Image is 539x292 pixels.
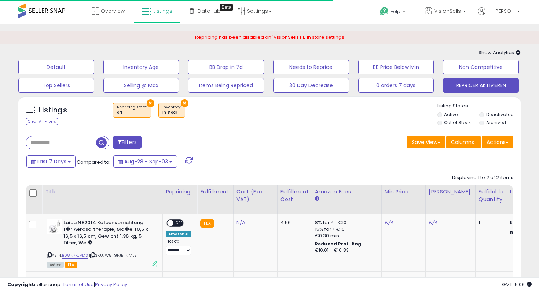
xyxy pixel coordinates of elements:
[195,34,344,41] span: Repricing has been disabled on 'VisionSells PL' in store settings
[166,231,191,237] div: Amazon AI
[113,136,142,149] button: Filters
[280,219,306,226] div: 4.56
[374,1,413,24] a: Help
[147,99,154,107] button: ×
[315,219,376,226] div: 8% for <= €10
[62,252,88,259] a: B08N7KJVDS
[103,60,179,74] button: Inventory Age
[181,99,188,107] button: ×
[103,78,179,93] button: Selling @ Max
[478,219,501,226] div: 1
[358,78,434,93] button: 0 orders 7 days
[315,188,378,196] div: Amazon Fees
[95,281,127,288] a: Privacy Policy
[220,4,233,11] div: Tooltip anchor
[18,78,94,93] button: Top Sellers
[429,219,437,226] a: N/A
[379,7,389,16] i: Get Help
[451,138,474,146] span: Columns
[315,226,376,233] div: 15% for > €10
[443,60,519,74] button: Non Competitive
[63,219,153,248] b: Laica NE2014 Kolbenvorrichtung f�r Aerosoltherapie, Ma�e: 10,5 x 16,5 x 16,5 cm, Gewicht 1,36 kg,...
[478,7,520,24] a: Hi [PERSON_NAME]
[124,158,168,165] span: Aug-28 - Sep-03
[482,136,513,148] button: Actions
[113,155,177,168] button: Aug-28 - Sep-03
[358,60,434,74] button: BB Price Below Min
[162,110,181,115] div: in stock
[444,119,471,126] label: Out of Stock
[198,7,221,15] span: DataHub
[478,49,521,56] span: Show Analytics
[446,136,481,148] button: Columns
[89,252,137,258] span: | SKU: W5-GFJE-NMLS
[173,220,185,226] span: OFF
[153,7,172,15] span: Listings
[444,111,458,118] label: Active
[166,239,191,255] div: Preset:
[188,60,264,74] button: BB Drop in 7d
[47,219,62,234] img: 41W7gHYjPmL._SL40_.jpg
[166,188,194,196] div: Repricing
[117,110,147,115] div: off
[63,281,94,288] a: Terms of Use
[280,188,309,203] div: Fulfillment Cost
[65,262,77,268] span: FBA
[390,8,400,15] span: Help
[486,111,514,118] label: Deactivated
[434,7,461,15] span: VisionSells
[7,281,127,288] div: seller snap | |
[77,159,110,166] span: Compared to:
[443,78,519,93] button: REPRICER AKTIVIEREN
[7,281,34,288] strong: Copyright
[37,158,66,165] span: Last 7 Days
[117,104,147,115] span: Repricing state :
[407,136,445,148] button: Save View
[429,188,472,196] div: [PERSON_NAME]
[39,105,67,115] h5: Listings
[315,241,363,247] b: Reduced Prof. Rng.
[26,118,58,125] div: Clear All Filters
[162,104,181,115] span: Inventory :
[200,188,230,196] div: Fulfillment
[236,188,274,203] div: Cost (Exc. VAT)
[200,219,214,228] small: FBA
[487,7,515,15] span: Hi [PERSON_NAME]
[315,247,376,254] div: €10.01 - €10.83
[385,188,422,196] div: Min Price
[101,7,125,15] span: Overview
[478,188,504,203] div: Fulfillable Quantity
[315,233,376,239] div: €0.30 min
[18,60,94,74] button: Default
[315,196,319,202] small: Amazon Fees.
[26,155,76,168] button: Last 7 Days
[47,262,64,268] span: All listings currently available for purchase on Amazon
[437,103,521,110] p: Listing States:
[502,281,532,288] span: 2025-09-11 15:06 GMT
[236,219,245,226] a: N/A
[273,60,349,74] button: Needs to Reprice
[188,78,264,93] button: Items Being Repriced
[47,219,157,267] div: ASIN:
[385,219,393,226] a: N/A
[486,119,506,126] label: Archived
[452,174,513,181] div: Displaying 1 to 2 of 2 items
[45,188,159,196] div: Title
[273,78,349,93] button: 30 Day Decrease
